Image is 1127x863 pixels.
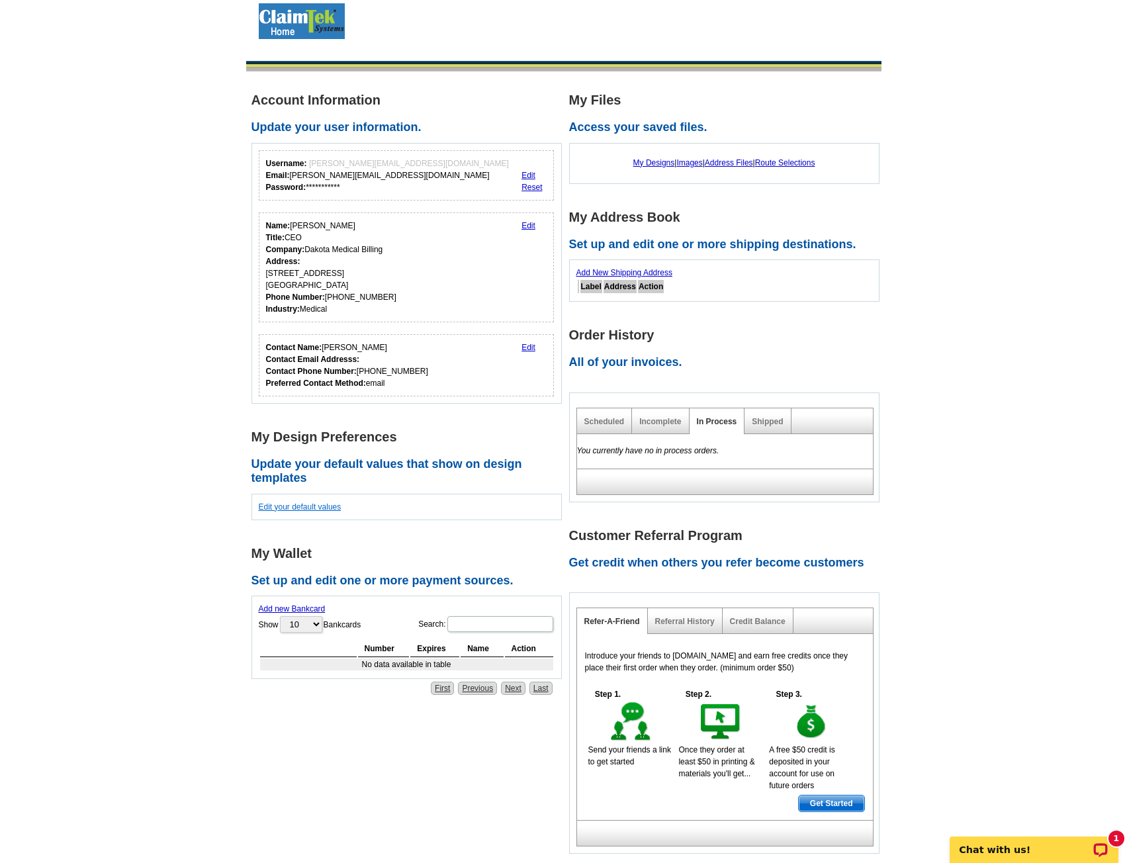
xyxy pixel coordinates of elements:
[259,212,555,322] div: Your personal details.
[259,334,555,396] div: Who should we contact regarding order issues?
[576,150,872,175] div: | | |
[569,238,887,252] h2: Set up and edit one or more shipping destinations.
[280,616,322,633] select: ShowBankcards
[569,210,887,224] h1: My Address Book
[251,120,569,135] h2: Update your user information.
[633,158,675,167] a: My Designs
[941,821,1127,863] iframe: LiveChat chat widget
[569,93,887,107] h1: My Files
[769,745,834,790] span: A free $50 credit is deposited in your account for use on future orders
[251,93,569,107] h1: Account Information
[410,641,459,657] th: Expires
[266,159,307,168] strong: Username:
[461,641,503,657] th: Name
[569,120,887,135] h2: Access your saved files.
[604,280,637,293] th: Address
[698,700,744,744] img: step-2.gif
[309,159,509,168] span: [PERSON_NAME][EMAIL_ADDRESS][DOMAIN_NAME]
[266,245,305,254] strong: Company:
[266,221,291,230] strong: Name:
[789,700,834,744] img: step-3.gif
[447,616,553,632] input: Search:
[259,150,555,201] div: Your login information.
[655,617,715,626] a: Referral History
[358,641,410,657] th: Number
[639,417,681,426] a: Incomplete
[588,745,671,766] span: Send your friends a link to get started
[705,158,753,167] a: Address Files
[266,343,322,352] strong: Contact Name:
[569,328,887,342] h1: Order History
[752,417,783,426] a: Shipped
[678,745,754,778] span: Once they order at least $50 in printing & materials you'll get...
[266,379,366,388] strong: Preferred Contact Method:
[678,688,718,700] h5: Step 2.
[521,221,535,230] a: Edit
[588,688,628,700] h5: Step 1.
[521,171,535,180] a: Edit
[577,446,719,455] em: You currently have no in process orders.
[569,355,887,370] h2: All of your invoices.
[769,688,809,700] h5: Step 3.
[755,158,815,167] a: Route Selections
[251,457,569,486] h2: Update your default values that show on design templates
[638,280,664,293] th: Action
[266,220,396,315] div: [PERSON_NAME] CEO Dakota Medical Billing [STREET_ADDRESS] [GEOGRAPHIC_DATA] [PHONE_NUMBER] Medical
[266,355,360,364] strong: Contact Email Addresss:
[266,341,428,389] div: [PERSON_NAME] [PHONE_NUMBER] email
[266,233,285,242] strong: Title:
[266,257,300,266] strong: Address:
[266,293,325,302] strong: Phone Number:
[505,641,553,657] th: Action
[259,604,326,613] a: Add new Bankcard
[259,502,341,512] a: Edit your default values
[266,171,290,180] strong: Email:
[251,574,569,588] h2: Set up and edit one or more payment sources.
[730,617,786,626] a: Credit Balance
[569,529,887,543] h1: Customer Referral Program
[608,700,654,744] img: step-1.gif
[266,304,300,314] strong: Industry:
[799,795,864,811] span: Get Started
[676,158,702,167] a: Images
[585,650,865,674] p: Introduce your friends to [DOMAIN_NAME] and earn free credits once they place their first order w...
[260,659,553,670] td: No data available in table
[418,615,554,633] label: Search:
[584,417,625,426] a: Scheduled
[569,556,887,570] h2: Get credit when others you refer become customers
[431,682,454,695] a: First
[576,268,672,277] a: Add New Shipping Address
[266,367,357,376] strong: Contact Phone Number:
[697,417,737,426] a: In Process
[259,615,361,634] label: Show Bankcards
[501,682,525,695] a: Next
[584,617,640,626] a: Refer-A-Friend
[529,682,553,695] a: Last
[521,183,542,192] a: Reset
[580,280,602,293] th: Label
[251,547,569,561] h1: My Wallet
[458,682,497,695] a: Previous
[521,343,535,352] a: Edit
[251,430,569,444] h1: My Design Preferences
[798,795,865,812] a: Get Started
[266,183,306,192] strong: Password:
